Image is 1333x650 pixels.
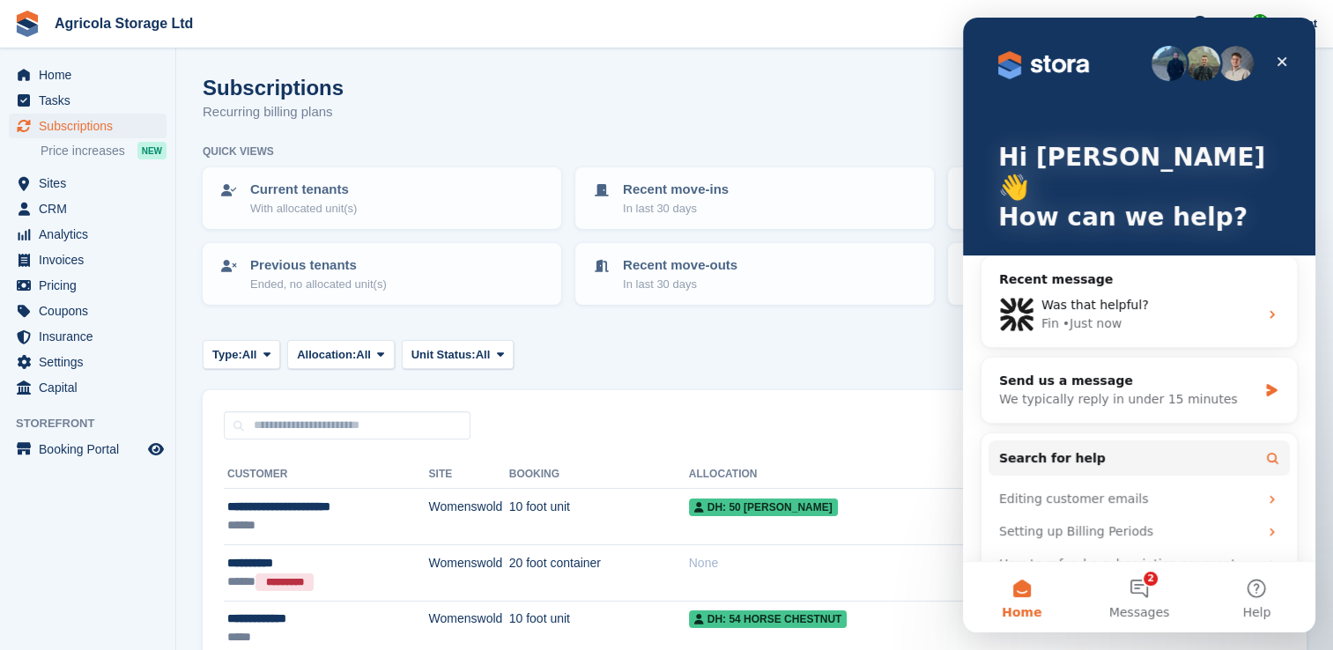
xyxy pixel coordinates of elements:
[689,554,1024,572] div: None
[16,415,175,432] span: Storefront
[9,196,167,221] a: menu
[623,200,729,218] p: In last 30 days
[9,171,167,196] a: menu
[287,340,395,369] button: Allocation: All
[689,610,848,628] span: DH: 54 Horse Chestnut
[9,350,167,374] a: menu
[1251,14,1269,32] img: Tania Davies
[689,461,1024,489] th: Allocation
[224,461,429,489] th: Customer
[9,247,167,272] a: menu
[9,114,167,138] a: menu
[41,141,167,160] a: Price increases NEW
[39,247,144,272] span: Invoices
[9,437,167,462] a: menu
[39,273,144,298] span: Pricing
[1211,14,1235,32] span: Help
[623,180,729,200] p: Recent move-ins
[509,544,689,601] td: 20 foot container
[9,222,167,247] a: menu
[39,222,144,247] span: Analytics
[250,255,387,276] p: Previous tenants
[39,299,144,323] span: Coupons
[9,88,167,113] a: menu
[9,299,167,323] a: menu
[577,169,932,227] a: Recent move-ins In last 30 days
[509,489,689,545] td: 10 foot unit
[39,375,144,400] span: Capital
[204,169,559,227] a: Current tenants With allocated unit(s)
[39,324,144,349] span: Insurance
[137,142,167,159] div: NEW
[203,76,344,100] h1: Subscriptions
[1123,14,1159,32] span: Create
[623,255,737,276] p: Recent move-outs
[250,180,357,200] p: Current tenants
[9,63,167,87] a: menu
[476,346,491,364] span: All
[429,489,509,545] td: Womenswold
[48,9,200,38] a: Agricola Storage Ltd
[623,276,737,293] p: In last 30 days
[203,340,280,369] button: Type: All
[145,439,167,460] a: Preview store
[950,245,1305,303] a: Moving out Cancelled with future move-out
[242,346,257,364] span: All
[577,245,932,303] a: Recent move-outs In last 30 days
[212,346,242,364] span: Type:
[14,11,41,37] img: stora-icon-8386f47178a22dfd0bd8f6a31ec36ba5ce8667c1dd55bd0f319d3a0aa187defe.svg
[356,346,371,364] span: All
[429,544,509,601] td: Womenswold
[411,346,476,364] span: Unit Status:
[39,350,144,374] span: Settings
[39,171,144,196] span: Sites
[250,200,357,218] p: With allocated unit(s)
[39,437,144,462] span: Booking Portal
[204,245,559,303] a: Previous tenants Ended, no allocated unit(s)
[689,499,838,516] span: DH: 50 [PERSON_NAME]
[203,102,344,122] p: Recurring billing plans
[39,196,144,221] span: CRM
[963,18,1315,632] iframe: Intercom live chat
[1271,15,1317,33] span: Account
[297,346,356,364] span: Allocation:
[402,340,514,369] button: Unit Status: All
[429,461,509,489] th: Site
[9,273,167,298] a: menu
[9,324,167,349] a: menu
[41,143,125,159] span: Price increases
[509,461,689,489] th: Booking
[250,276,387,293] p: Ended, no allocated unit(s)
[39,114,144,138] span: Subscriptions
[203,144,274,159] h6: Quick views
